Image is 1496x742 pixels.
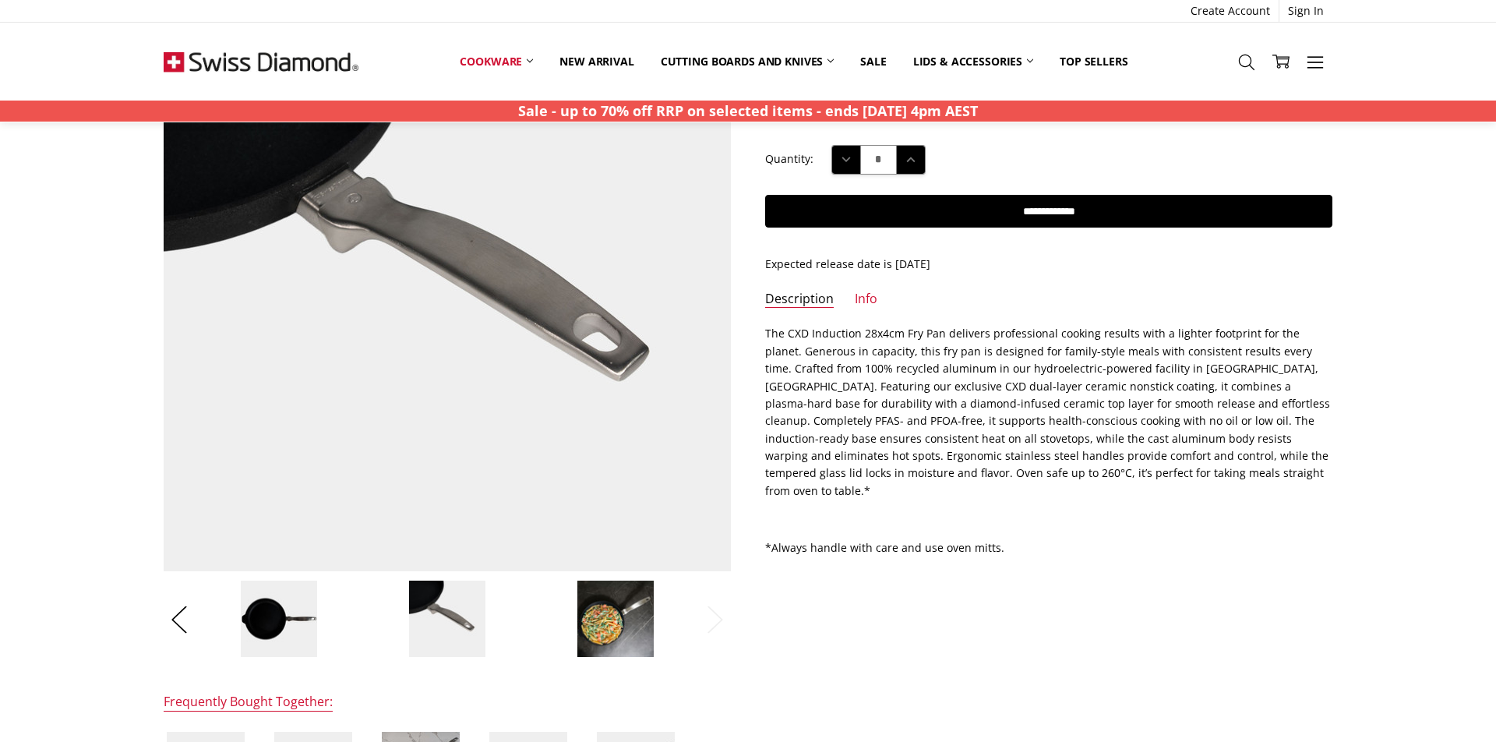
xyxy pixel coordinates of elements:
a: Lids & Accessories [900,44,1046,79]
p: The CXD Induction 28x4cm Fry Pan delivers professional cooking results with a lighter footprint f... [765,325,1332,500]
a: New arrival [546,44,647,79]
img: CXD Induction 28x4cm fry pan [408,580,486,658]
button: Previous [164,595,195,643]
img: CXD Induction 28x4cm fry pan [577,580,654,658]
label: Quantity: [765,150,813,168]
img: Free Shipping On Every Order [164,23,358,101]
a: Cutting boards and knives [647,44,848,79]
a: Cookware [446,44,546,79]
div: Frequently Bought Together: [164,694,333,712]
a: Info [855,291,877,309]
a: Description [765,291,834,309]
p: *Always handle with care and use oven mitts. [765,539,1332,556]
button: Next [700,595,731,643]
a: Sale [847,44,899,79]
img: CXD Induction 28x4cm fry pan [240,580,318,658]
p: Expected release date is [DATE] [765,256,1332,273]
strong: Sale - up to 70% off RRP on selected items - ends [DATE] 4pm AEST [518,101,978,120]
a: Top Sellers [1046,44,1141,79]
